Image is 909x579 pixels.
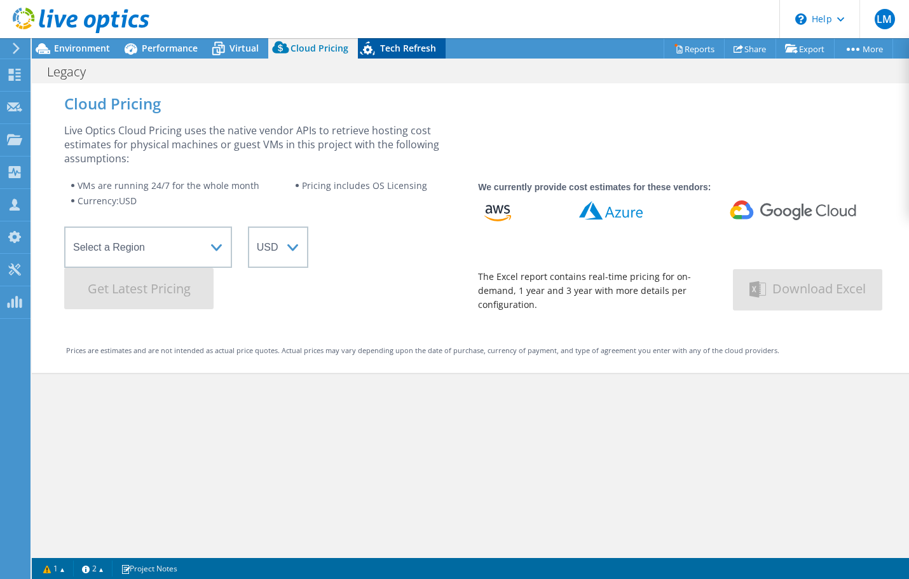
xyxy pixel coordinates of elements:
[776,39,835,59] a: Export
[41,65,106,79] h1: Legacy
[478,270,717,312] div: The Excel report contains real-time pricing for on-demand, 1 year and 3 year with more details pe...
[73,561,113,576] a: 2
[664,39,725,59] a: Reports
[142,42,198,54] span: Performance
[78,179,259,192] span: VMs are running 24/7 for the whole month
[78,195,137,207] span: Currency: USD
[34,561,74,576] a: 1
[64,97,877,111] div: Cloud Pricing
[290,42,348,54] span: Cloud Pricing
[875,9,895,29] span: LM
[112,561,186,576] a: Project Notes
[834,39,893,59] a: More
[380,42,436,54] span: Tech Refresh
[54,42,110,54] span: Environment
[724,39,776,59] a: Share
[795,13,807,25] svg: \n
[478,182,711,192] strong: We currently provide cost estimates for these vendors:
[64,123,462,165] div: Live Optics Cloud Pricing uses the native vendor APIs to retrieve hosting cost estimates for phys...
[66,344,875,358] div: Prices are estimates and are not intended as actual price quotes. Actual prices may vary dependin...
[229,42,259,54] span: Virtual
[302,179,427,192] span: Pricing includes OS Licensing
